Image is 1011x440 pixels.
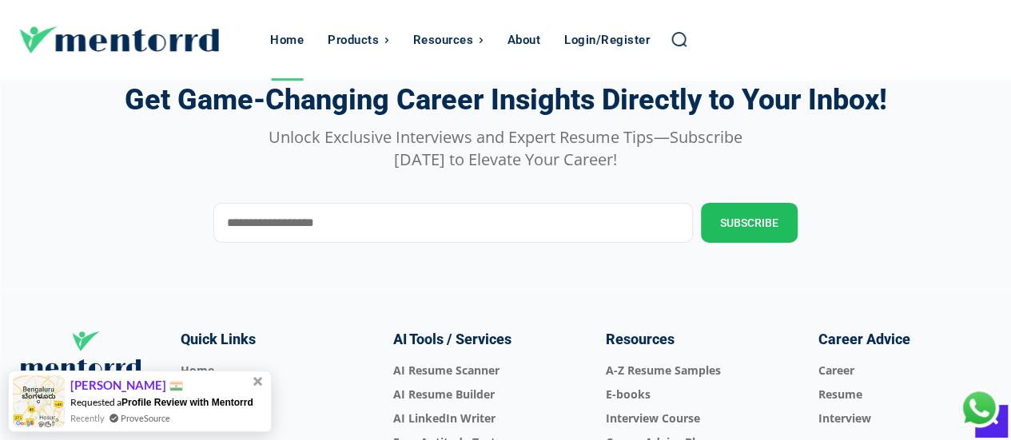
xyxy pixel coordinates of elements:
[670,30,687,48] a: Search
[262,126,749,171] p: Unlock Exclusive Interviews and Expert Resume Tips—Subscribe [DATE] to Elevate Your Career!
[169,381,183,391] img: provesource country flag image
[818,331,910,348] h3: Career Advice
[125,85,887,117] h3: Get Game-Changing Career Insights Directly to Your Inbox!
[959,388,999,428] div: Chat with Us
[213,203,692,243] input: email
[19,26,262,54] a: Logo
[181,359,355,383] a: Home
[121,411,170,425] a: ProveSource
[393,331,511,348] h3: AI Tools / Services
[606,406,780,430] a: Interview Course
[70,396,253,408] span: Requested a
[181,331,256,348] h3: Quick Links
[393,406,567,430] a: AI LinkedIn Writer
[818,383,992,406] a: Resume
[393,383,567,406] a: AI Resume Builder
[818,406,992,430] a: Interview
[70,411,105,425] span: Recently
[818,359,992,383] a: Career
[70,379,183,394] span: [PERSON_NAME]
[13,375,65,427] img: provesource social proof notification image
[19,331,142,376] a: Logo
[606,383,780,406] a: E-books
[606,331,675,348] h3: Resources
[393,359,567,383] a: AI Resume Scanner
[121,397,253,408] span: Profile Review with Mentorrd
[701,203,798,243] button: Subscribe
[606,359,780,383] a: A-Z Resume Samples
